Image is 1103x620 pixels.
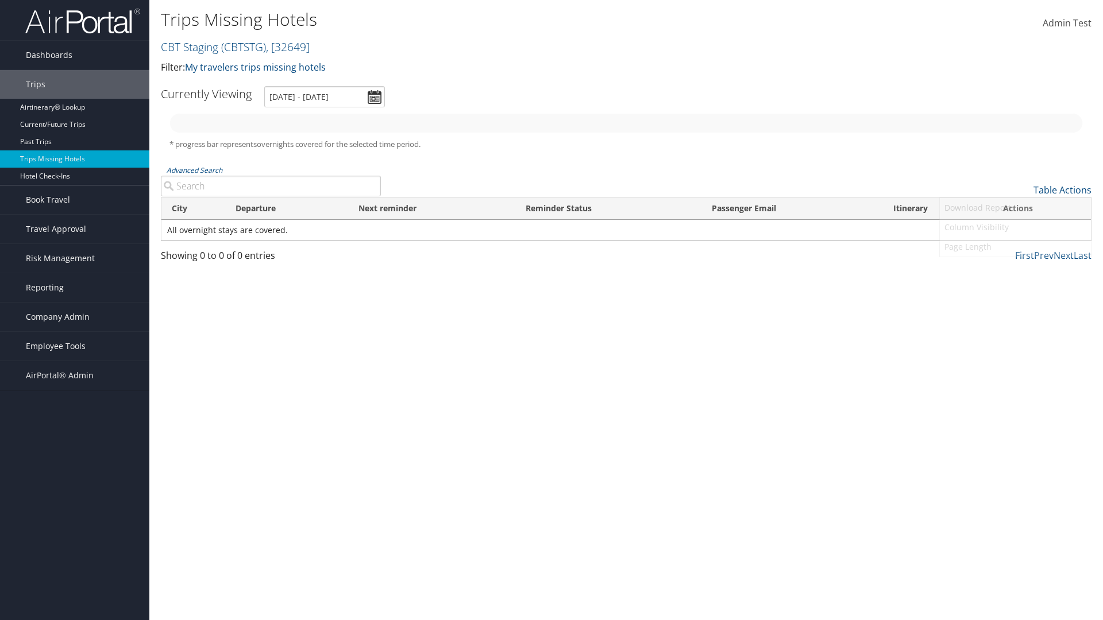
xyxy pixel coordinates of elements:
img: airportal-logo.png [25,7,140,34]
span: Employee Tools [26,332,86,361]
span: Travel Approval [26,215,86,243]
span: Trips [26,70,45,99]
span: Reporting [26,273,64,302]
a: Page Length [940,237,1091,257]
span: AirPortal® Admin [26,361,94,390]
a: Column Visibility [940,218,1091,237]
span: Dashboards [26,41,72,69]
a: Download Report [940,198,1091,218]
span: Risk Management [26,244,95,273]
span: Book Travel [26,185,70,214]
span: Company Admin [26,303,90,331]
